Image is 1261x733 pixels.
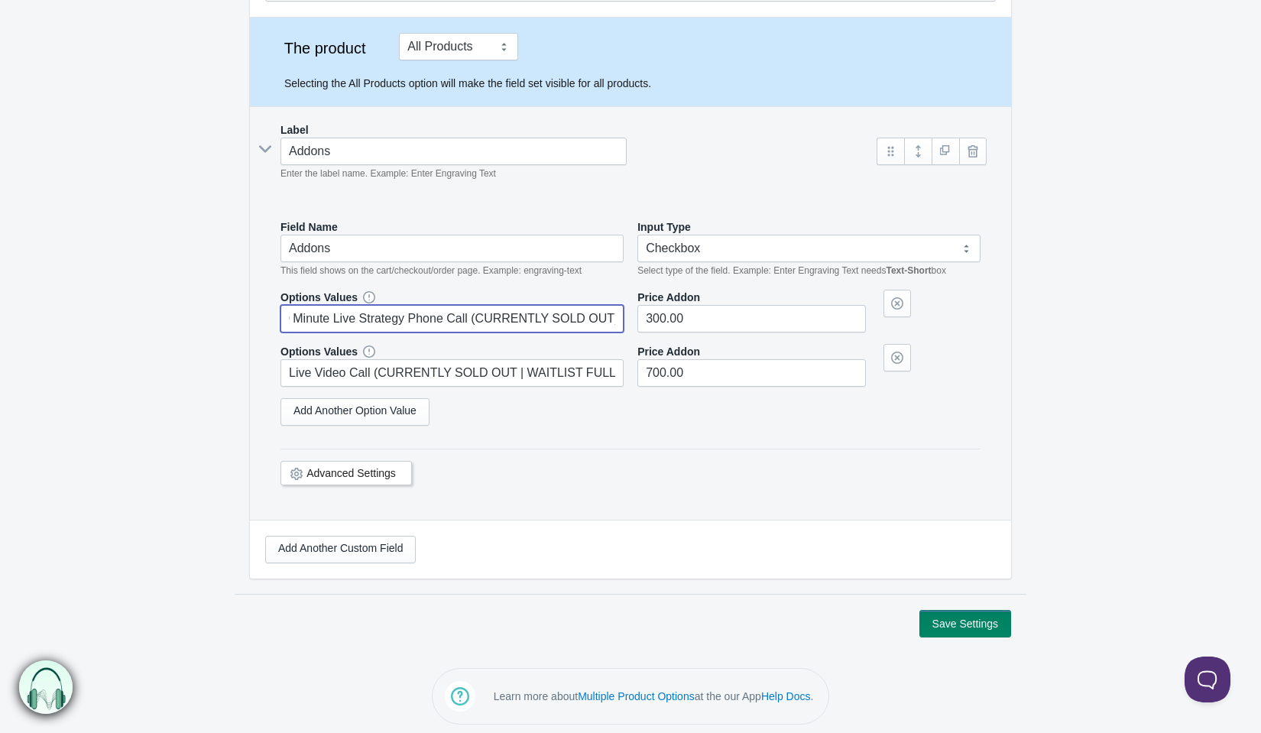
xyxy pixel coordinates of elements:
label: Price Addon [637,290,700,305]
label: Input Type [637,219,691,235]
button: Save Settings [919,610,1011,637]
label: The product [265,41,384,56]
em: Enter the label name. Example: Enter Engraving Text [280,168,496,179]
a: Multiple Product Options [578,690,695,702]
img: bxm.png [20,661,73,715]
em: This field shows on the cart/checkout/order page. Example: engraving-text [280,265,582,276]
a: Add Another Option Value [280,398,430,426]
iframe: Toggle Customer Support [1185,657,1230,702]
label: Options Values [280,344,358,359]
a: Help Docs [761,690,811,702]
label: Field Name [280,219,338,235]
a: Add Another Custom Field [265,536,416,563]
b: Text-Short [886,265,931,276]
label: Label [280,122,309,138]
a: Advanced Settings [306,467,396,479]
em: Select type of the field. Example: Enter Engraving Text needs box [637,265,946,276]
label: Options Values [280,290,358,305]
input: 1.20 [637,305,866,332]
input: 1.20 [637,359,866,387]
p: Learn more about at the our App . [494,689,814,704]
label: Price Addon [637,344,700,359]
p: Selecting the All Products option will make the field set visible for all products. [284,76,996,91]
